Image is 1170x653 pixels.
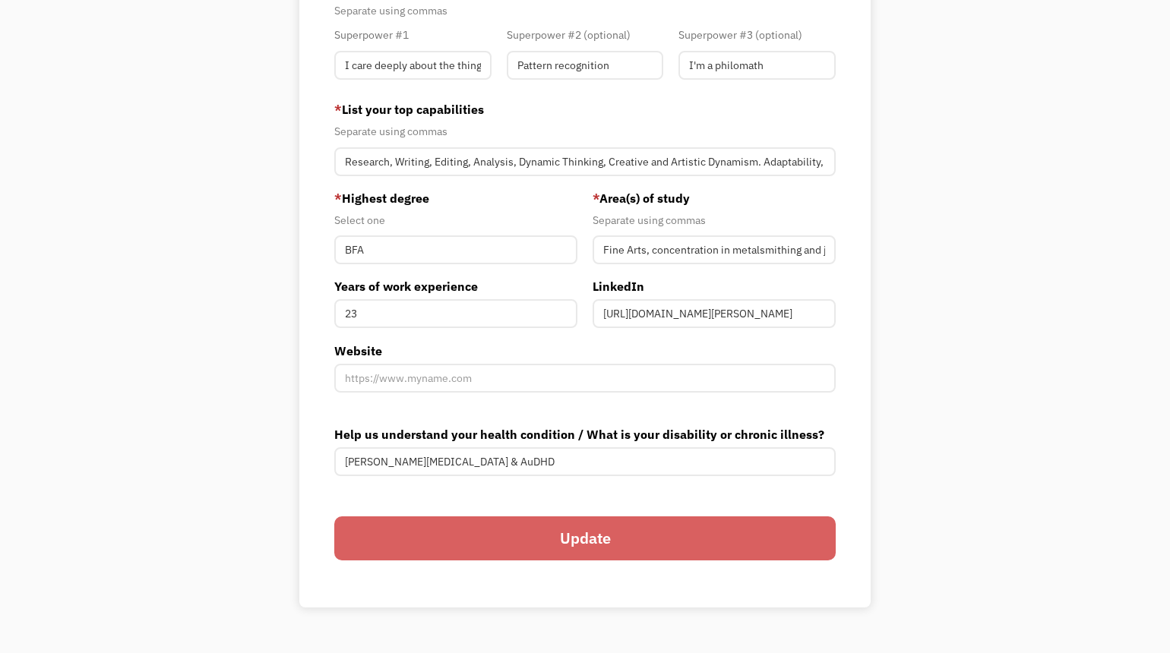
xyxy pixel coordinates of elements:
input: Anthropology, Education [593,235,836,264]
div: Separate using commas [334,2,836,20]
label: Website [334,342,836,360]
input: Masters [334,235,577,264]
div: Separate using commas [334,122,836,140]
label: List your top capabilities [334,100,836,118]
input: https://www.myname.com [334,364,836,393]
input: Update [334,516,836,560]
div: Superpower #3 (optional) [678,26,836,44]
label: Years of work experience [334,277,577,295]
input: Videography, photography, accounting [334,147,836,176]
input: Deafness, Depression, Diabetes [334,447,836,476]
div: Superpower #1 [334,26,492,44]
input: https://www.linkedin.com/in/example [593,299,836,328]
label: LinkedIn [593,277,836,295]
div: Separate using commas [593,211,836,229]
label: Area(s) of study [593,189,836,207]
div: Superpower #2 (optional) [507,26,664,44]
div: Select one [334,211,577,229]
label: Highest degree [334,189,577,207]
input: 5-10 [334,299,577,328]
label: Help us understand your health condition / What is your disability or chronic illness? [334,425,836,443]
